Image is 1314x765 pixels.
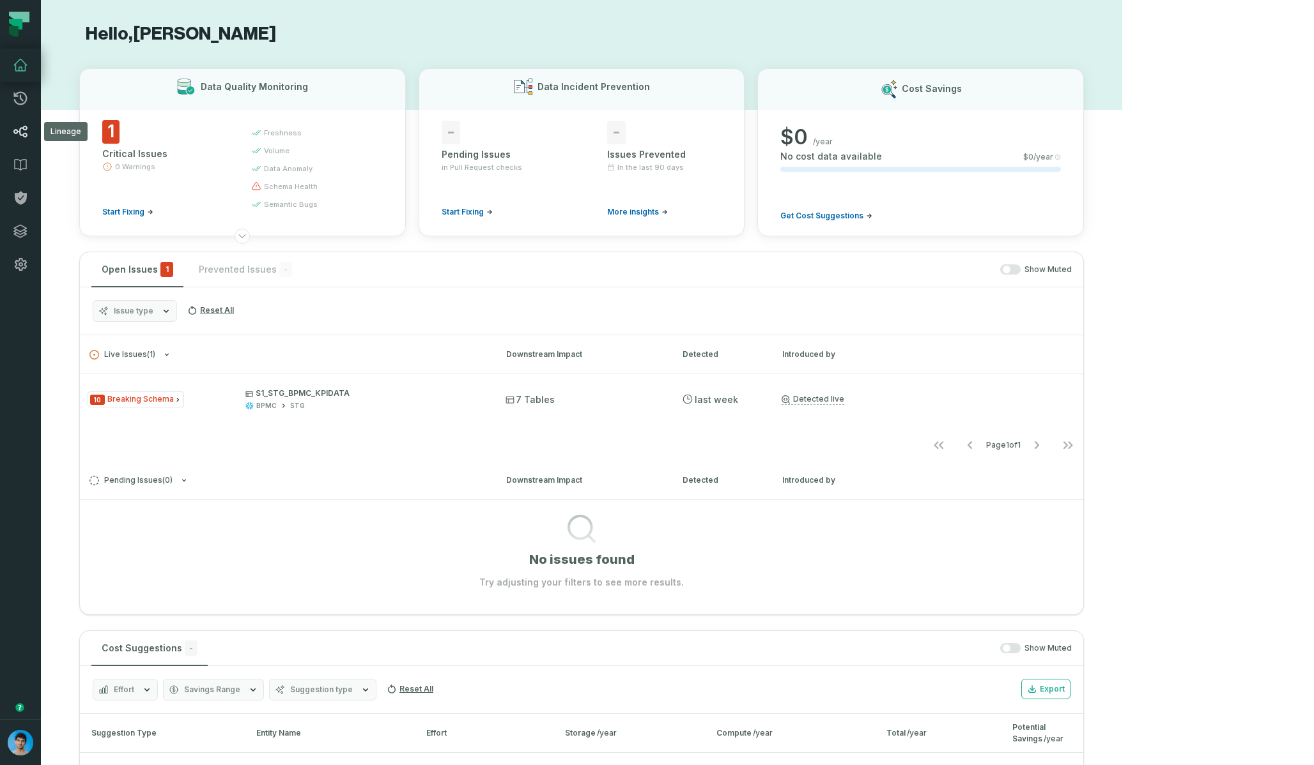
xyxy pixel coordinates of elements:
[907,728,927,738] span: /year
[955,432,985,458] button: Go to previous page
[91,252,183,287] button: Open Issues
[886,727,989,739] div: Total
[617,162,684,172] span: In the last 90 days
[607,207,659,217] span: More insights
[93,679,158,701] button: Effort
[185,640,197,656] span: -
[780,125,808,150] span: $ 0
[89,476,173,485] span: Pending Issues ( 0 )
[902,82,962,95] h3: Cost Savings
[79,68,406,236] button: Data Quality Monitoring1Critical Issues0 WarningsStart Fixingfreshnessvolumedata anomalyschema he...
[442,162,522,172] span: in Pull Request checks
[184,685,240,695] span: Savings Range
[924,432,1083,458] ul: Page 1 of 1
[264,199,318,209] span: semantic bugs
[753,728,773,738] span: /year
[1021,679,1071,699] button: Export
[8,730,33,755] img: avatar of Omri Ildis
[716,727,864,739] div: Compute
[537,80,650,93] h3: Data Incident Prevention
[782,349,897,360] div: Introduced by
[264,128,302,138] span: freshness
[757,68,1084,236] button: Cost Savings$0/yearNo cost data available$0/yearGet Cost Suggestions
[89,476,483,485] button: Pending Issues(0)
[683,474,759,486] div: Detected
[382,679,438,699] button: Reset All
[924,432,954,458] button: Go to first page
[1044,734,1063,743] span: /year
[597,728,617,738] span: /year
[114,306,153,316] span: Issue type
[442,148,556,161] div: Pending Issues
[780,150,882,163] span: No cost data available
[79,23,1084,45] h1: Hello, [PERSON_NAME]
[102,148,228,160] div: Critical Issues
[160,262,173,277] span: critical issues and errors combined
[479,576,684,589] p: Try adjusting your filters to see more results.
[565,727,693,739] div: Storage
[419,68,745,236] button: Data Incident Prevention-Pending Issuesin Pull Request checksStart Fixing-Issues PreventedIn the ...
[1053,432,1083,458] button: Go to last page
[264,181,318,192] span: schema health
[80,499,1083,589] div: Pending Issues(0)
[256,401,277,411] div: BPMC
[506,393,555,406] span: 7 Tables
[506,349,660,360] div: Downstream Impact
[695,394,738,405] relative-time: Sep 24, 2025, 10:39 PM GMT+3
[213,643,1072,654] div: Show Muted
[264,163,313,174] span: data anomaly
[115,162,155,172] span: 0 Warnings
[44,122,88,141] div: Lineage
[607,207,668,217] a: More insights
[506,474,660,486] div: Downstream Impact
[102,207,144,217] span: Start Fixing
[102,207,153,217] a: Start Fixing
[91,631,208,665] button: Cost Suggestions
[256,727,403,739] div: Entity Name
[93,300,177,322] button: Issue type
[1021,432,1052,458] button: Go to next page
[102,120,120,144] span: 1
[80,432,1083,458] nav: pagination
[307,264,1072,275] div: Show Muted
[442,207,484,217] span: Start Fixing
[80,374,1083,460] div: Live Issues(1)
[90,395,105,405] span: Severity
[163,679,264,701] button: Savings Range
[442,121,460,144] span: -
[89,350,155,360] span: Live Issues ( 1 )
[114,685,134,695] span: Effort
[1023,152,1053,162] span: $ 0 /year
[182,300,239,321] button: Reset All
[607,148,722,161] div: Issues Prevented
[264,146,290,156] span: volume
[86,727,233,739] div: Suggestion Type
[442,207,493,217] a: Start Fixing
[813,137,833,147] span: /year
[290,685,353,695] span: Suggestion type
[1012,722,1077,745] div: Potential Savings
[88,391,184,407] span: Issue Type
[683,349,759,360] div: Detected
[269,679,376,701] button: Suggestion type
[245,388,483,398] p: S1_STG_BPMC_KPIDATA
[14,702,26,713] div: Tooltip anchor
[782,394,844,405] a: Detected live
[426,727,542,739] div: Effort
[780,211,863,221] span: Get Cost Suggestions
[607,121,626,144] span: -
[201,80,308,93] h3: Data Quality Monitoring
[780,211,872,221] a: Get Cost Suggestions
[89,350,483,360] button: Live Issues(1)
[529,550,635,568] h1: No issues found
[290,401,305,411] div: STG
[782,474,897,486] div: Introduced by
